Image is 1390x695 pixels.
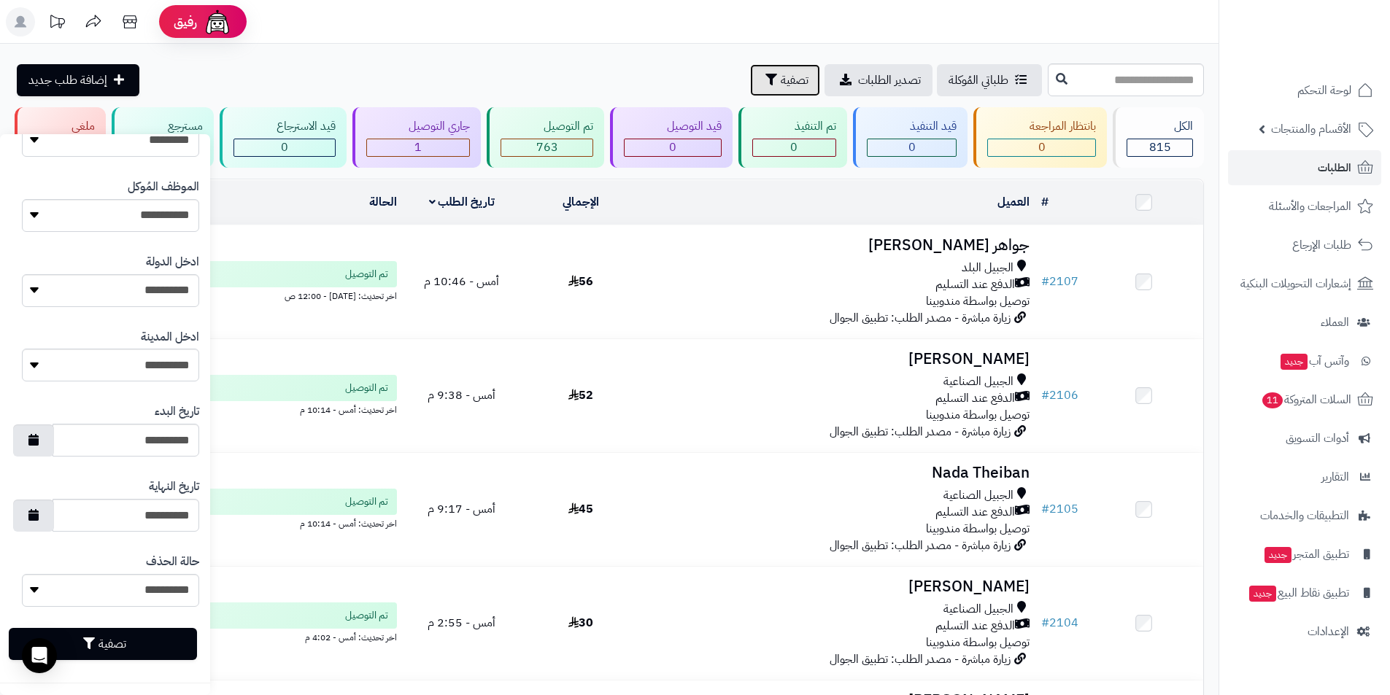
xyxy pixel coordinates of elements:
span: جديد [1281,354,1308,370]
a: إضافة طلب جديد [17,64,139,96]
span: تطبيق نقاط البيع [1248,583,1349,603]
label: تاريخ النهاية [149,478,199,495]
div: 763 [501,139,592,156]
span: 0 [669,139,676,156]
span: # [1041,614,1049,632]
span: الجبيل الصناعية [943,601,1013,618]
a: #2105 [1041,500,1078,518]
span: الدفع عند التسليم [935,618,1015,634]
a: تاريخ الطلب [429,193,495,211]
div: قيد الاسترجاع [233,118,336,135]
span: الدفع عند التسليم [935,390,1015,407]
div: مسترجع [126,118,204,135]
span: طلبات الإرجاع [1292,235,1351,255]
div: 0 [988,139,1096,156]
span: الدفع عند التسليم [935,504,1015,521]
span: الجبيل الصناعية [943,487,1013,504]
span: طلباتي المُوكلة [949,71,1008,89]
div: 1 [367,139,470,156]
span: # [1041,387,1049,404]
a: #2106 [1041,387,1078,404]
span: التطبيقات والخدمات [1260,505,1349,526]
a: الحالة [369,193,397,211]
a: العملاء [1228,305,1381,340]
span: 45 [568,500,593,518]
div: 0 [234,139,335,156]
button: تصفية [9,628,197,660]
span: توصيل بواسطة مندوبينا [926,292,1030,310]
h3: جواهر [PERSON_NAME] [646,237,1030,254]
span: تم التوصيل [345,608,388,623]
span: زيارة مباشرة - مصدر الطلب: تطبيق الجوال [830,423,1011,440]
span: توصيل بواسطة مندوبينا [926,520,1030,537]
label: ادخل المدينة [141,329,199,346]
span: 815 [1149,139,1171,156]
a: #2104 [1041,614,1078,632]
span: 0 [908,139,916,156]
a: أدوات التسويق [1228,421,1381,456]
span: إضافة طلب جديد [28,71,107,89]
span: 11 [1262,392,1283,408]
span: الأقسام والمنتجات [1271,119,1351,139]
a: الإجمالي [563,193,599,211]
span: الدفع عند التسليم [935,276,1015,293]
a: الإعدادات [1228,614,1381,649]
span: # [1041,273,1049,290]
span: إشعارات التحويلات البنكية [1240,273,1351,294]
div: ملغي [28,118,95,135]
h3: [PERSON_NAME] [646,578,1030,595]
span: تم التوصيل [345,494,388,509]
span: توصيل بواسطة مندوبينا [926,634,1030,651]
a: لوحة التحكم [1228,73,1381,108]
h3: Nada Theiban [646,465,1030,481]
a: تم التنفيذ 0 [735,107,851,168]
a: قيد الاسترجاع 0 [217,107,350,168]
label: حالة الحذف [146,554,199,570]
a: تطبيق نقاط البيعجديد [1228,575,1381,610]
div: الكل [1127,118,1193,135]
a: # [1041,193,1049,211]
div: 0 [625,139,721,156]
a: جاري التوصيل 1 [350,107,484,168]
a: تم التوصيل 763 [484,107,607,168]
a: مسترجع 0 [109,107,217,168]
span: 763 [536,139,558,156]
label: الموظف المُوكل [128,179,199,195]
div: تم التنفيذ [752,118,837,135]
span: رفيق [174,13,197,31]
span: المراجعات والأسئلة [1269,196,1351,217]
a: تصدير الطلبات [825,64,933,96]
a: السلات المتروكة11 [1228,382,1381,417]
span: تصفية [781,71,808,89]
span: التقارير [1321,467,1349,487]
a: قيد التنفيذ 0 [850,107,970,168]
span: لوحة التحكم [1297,80,1351,101]
a: قيد التوصيل 0 [607,107,735,168]
div: تم التوصيل [501,118,593,135]
a: تطبيق المتجرجديد [1228,537,1381,572]
div: قيد التنفيذ [867,118,957,135]
span: # [1041,500,1049,518]
span: 52 [568,387,593,404]
span: 0 [281,139,288,156]
span: الجبيل الصناعية [943,373,1013,390]
span: العملاء [1321,312,1349,333]
span: الإعدادات [1308,621,1349,642]
span: تم التوصيل [345,381,388,395]
span: 56 [568,273,593,290]
span: تصدير الطلبات [858,71,921,89]
a: العميل [997,193,1030,211]
a: التطبيقات والخدمات [1228,498,1381,533]
div: جاري التوصيل [366,118,471,135]
span: جديد [1249,586,1276,602]
a: الطلبات [1228,150,1381,185]
div: 0 [868,139,956,156]
a: ملغي 51 [12,107,109,168]
span: جديد [1264,547,1291,563]
span: السلات المتروكة [1261,389,1351,410]
span: أمس - 2:55 م [428,614,495,632]
img: logo-2.png [1291,11,1376,42]
a: #2107 [1041,273,1078,290]
a: وآتس آبجديد [1228,343,1381,378]
label: ادخل الدولة [146,254,199,271]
